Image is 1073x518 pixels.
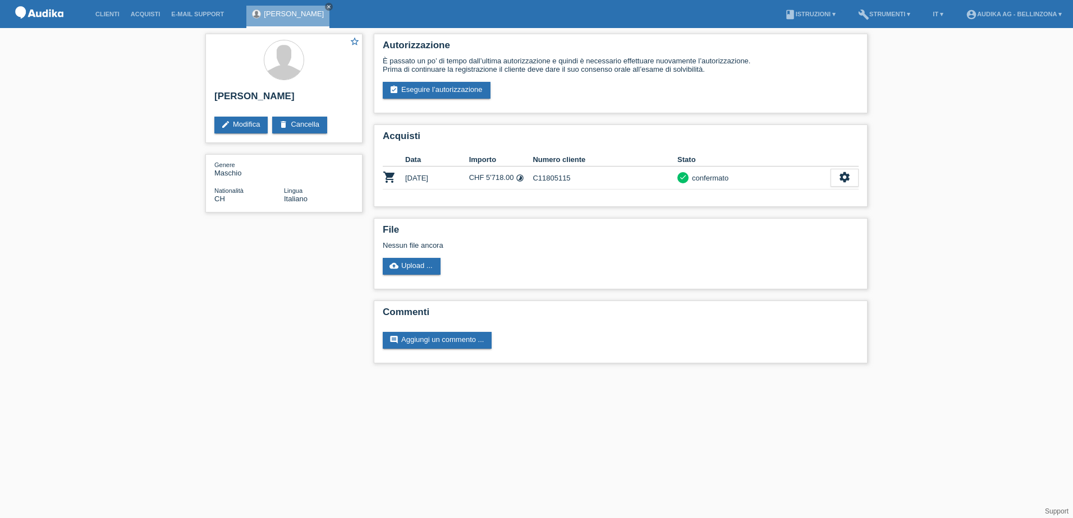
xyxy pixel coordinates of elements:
h2: File [383,224,859,241]
a: account_circleAudika AG - Bellinzona ▾ [960,11,1067,17]
i: comment [389,335,398,344]
i: account_circle [966,9,977,20]
a: POS — MF Group [11,22,67,30]
i: cloud_upload [389,261,398,270]
i: settings [838,171,851,183]
th: Stato [677,153,831,166]
i: book [785,9,796,20]
span: Nationalità [214,187,244,194]
th: Data [405,153,469,166]
a: cloud_uploadUpload ... [383,258,441,275]
th: Numero cliente [533,153,677,166]
h2: Commenti [383,307,859,323]
a: close [325,3,333,11]
a: assignment_turned_inEseguire l’autorizzazione [383,82,490,99]
h2: Acquisti [383,131,859,147]
a: buildStrumenti ▾ [852,11,916,17]
a: [PERSON_NAME] [264,10,324,18]
a: Clienti [90,11,125,17]
a: editModifica [214,117,268,133]
th: Importo [469,153,533,166]
h2: [PERSON_NAME] [214,91,354,108]
span: Lingua [284,187,302,194]
div: È passato un po’ di tempo dall’ultima autorizzazione e quindi è necessario effettuare nuovamente ... [383,57,859,73]
div: confermato [689,172,728,184]
span: Genere [214,161,235,168]
a: commentAggiungi un commento ... [383,332,492,349]
div: Maschio [214,160,284,177]
a: Acquisti [125,11,166,17]
a: bookIstruzioni ▾ [779,11,841,17]
a: IT ▾ [927,11,949,17]
i: POSP00025694 [383,170,396,184]
i: build [858,9,869,20]
span: Italiano [284,195,308,203]
a: E-mail Support [166,11,230,17]
span: Svizzera [214,195,225,203]
i: star_border [350,36,360,47]
td: CHF 5'718.00 [469,166,533,189]
i: delete [279,120,288,129]
td: [DATE] [405,166,469,189]
a: star_border [350,36,360,48]
td: C11805115 [533,166,677,189]
h2: Autorizzazione [383,40,859,57]
a: Support [1045,507,1069,515]
a: deleteCancella [272,117,327,133]
i: assignment_turned_in [389,85,398,94]
i: close [326,4,332,10]
i: edit [221,120,230,129]
i: check [679,173,687,181]
i: Tassi fissi (24 rate) [516,174,524,182]
div: Nessun file ancora [383,241,726,249]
